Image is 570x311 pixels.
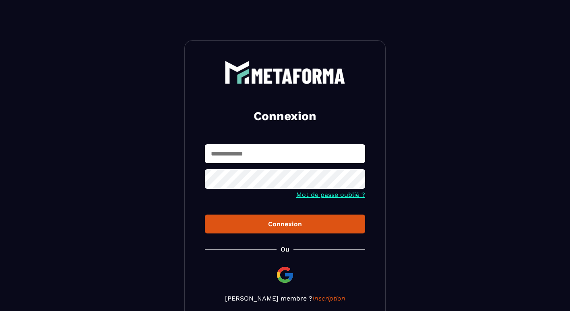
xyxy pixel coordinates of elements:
[225,61,345,84] img: logo
[205,61,365,84] a: logo
[296,191,365,198] a: Mot de passe oublié ?
[215,108,355,124] h2: Connexion
[275,265,295,284] img: google
[211,220,359,228] div: Connexion
[205,295,365,302] p: [PERSON_NAME] membre ?
[281,246,289,253] p: Ou
[205,215,365,233] button: Connexion
[312,295,345,302] a: Inscription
